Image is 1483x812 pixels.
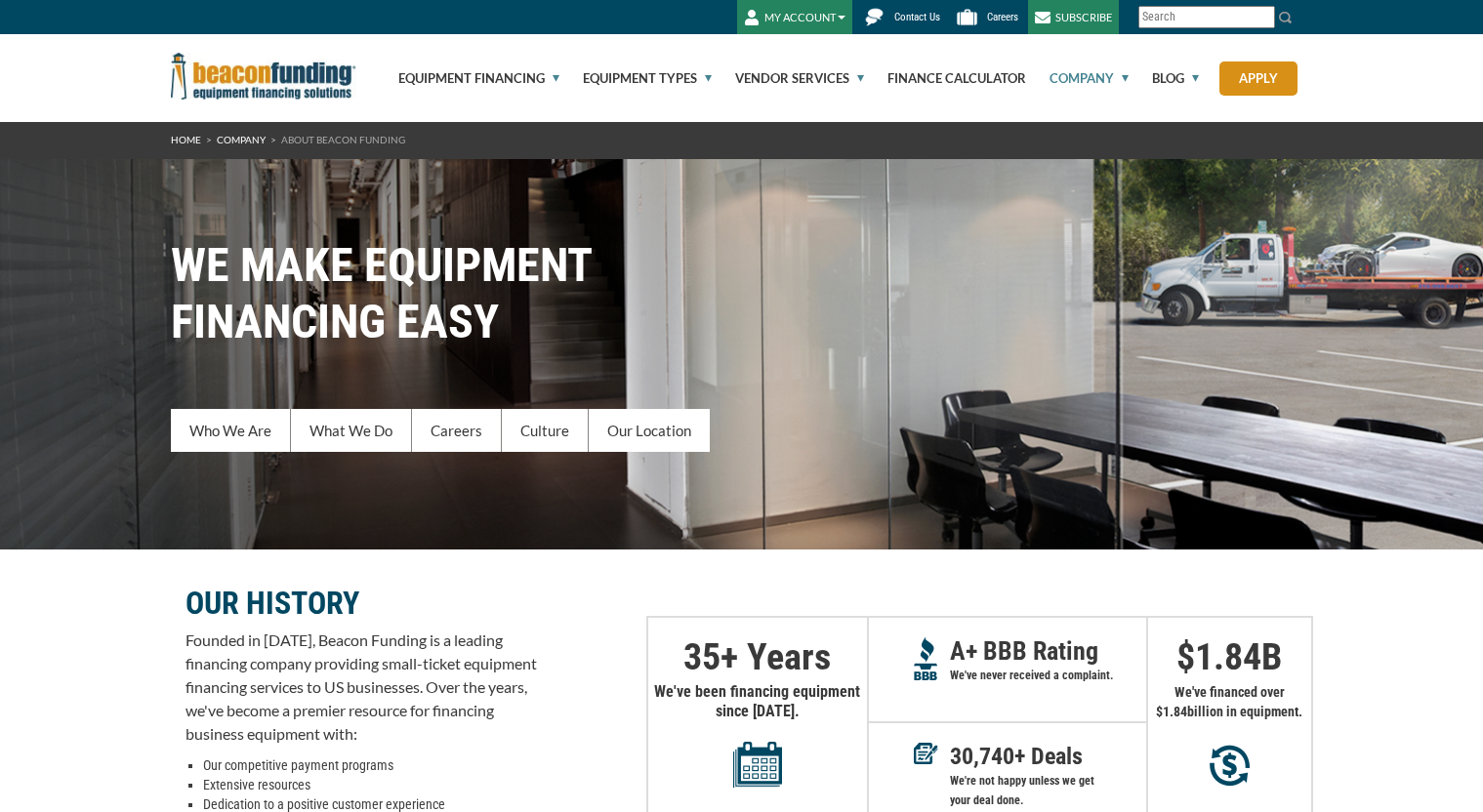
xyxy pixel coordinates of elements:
[1195,635,1261,678] span: 1.84
[1138,6,1275,28] input: Search
[203,775,537,794] li: Extensive resources
[171,237,1313,350] h1: WE MAKE EQUIPMENT FINANCING EASY
[733,741,782,788] img: Years in equipment financing
[1027,34,1129,122] a: Company
[1255,10,1270,25] a: Clear search text
[1210,745,1250,787] img: Millions in equipment purchases
[171,134,201,145] a: HOME
[914,637,938,680] img: A+ Reputation BBB
[171,409,291,452] a: Who We Are
[412,409,502,452] a: Careers
[894,11,940,23] span: Contact Us
[589,409,710,452] a: Our Location
[950,747,1146,766] p: + Deals
[376,34,559,122] a: Equipment Financing
[1148,647,1311,667] p: $ B
[865,34,1026,122] a: Finance Calculator
[950,666,1146,685] p: We've never received a complaint.
[171,66,356,82] a: Beacon Funding Corporation
[1278,10,1294,25] img: Search
[502,409,589,452] a: Culture
[203,755,537,775] li: Our competitive payment programs
[683,635,721,678] span: 35
[171,53,356,100] img: Beacon Funding Corporation
[560,34,712,122] a: Equipment Types
[950,641,1146,661] p: A+ BBB Rating
[987,11,1018,23] span: Careers
[648,682,867,788] p: We've been financing equipment since [DATE].
[950,743,1014,770] span: 30,740
[914,743,938,764] img: Deals in Equipment Financing
[713,34,864,122] a: Vendor Services
[950,771,1146,810] p: We're not happy unless we get your deal done.
[185,629,537,746] p: Founded in [DATE], Beacon Funding is a leading financing company providing small-ticket equipment...
[648,647,867,667] p: + Years
[1148,682,1311,721] p: We've financed over $ billion in equipment.
[1130,34,1199,122] a: Blog
[1219,61,1298,96] a: Apply
[1163,704,1187,719] span: 1.84
[217,134,266,145] a: Company
[185,591,537,615] p: OUR HISTORY
[281,134,405,145] span: About Beacon Funding
[291,409,412,452] a: What We Do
